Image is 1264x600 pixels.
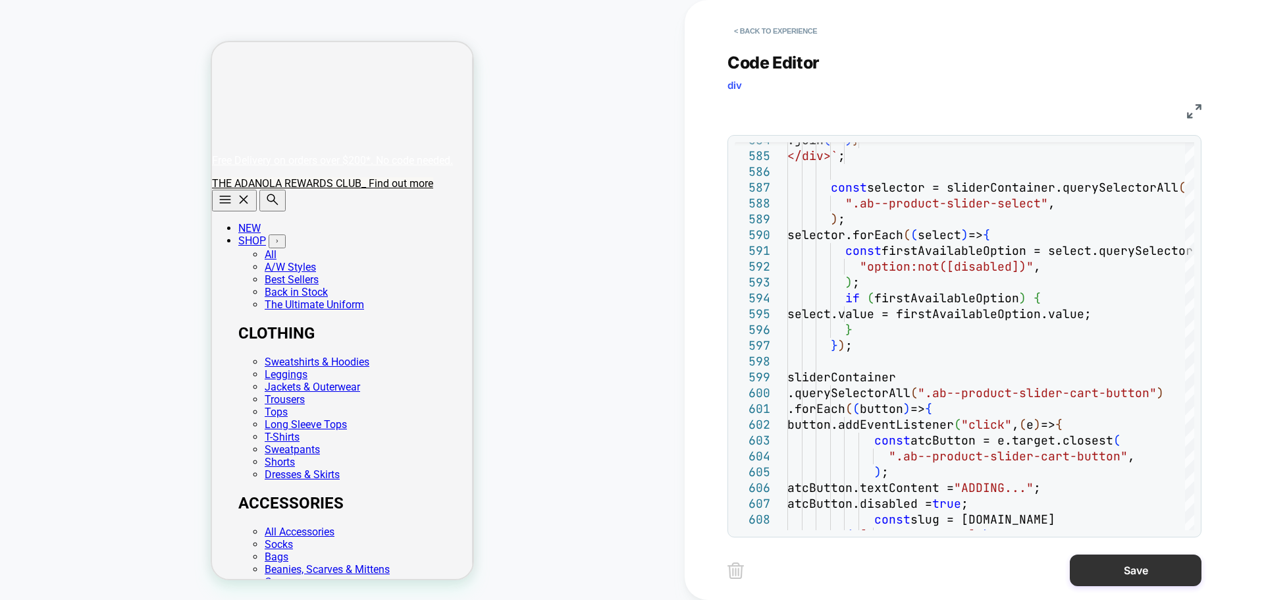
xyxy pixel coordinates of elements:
span: selector.forEach [787,227,903,242]
span: ( [845,401,853,416]
span: => [968,227,983,242]
span: ; [838,148,845,163]
a: All [53,206,65,219]
span: ( [1178,180,1186,195]
span: ".ab--product-slider-select" [845,196,1048,211]
button: < Back to experience [727,20,824,41]
div: 608 [735,512,770,528]
div: 602 [735,417,770,433]
span: selector = sliderContainer.querySelectorAll [867,180,1178,195]
a: SHOP [26,192,54,205]
span: ; [961,496,968,511]
span: ) [1034,417,1041,432]
a: All Accessories [53,483,122,496]
span: select.value = firstAvailableOption.valu [787,306,1077,321]
span: ; [882,464,889,479]
img: delete [727,562,744,579]
span: } [845,322,853,337]
a: Sweatpants [53,401,108,414]
span: , [1012,417,1019,432]
span: => [910,401,925,416]
div: 607 [735,496,770,512]
div: 585 [735,148,770,164]
span: , [1128,449,1135,464]
div: 604 [735,449,770,464]
span: firstAvailableOption [874,290,1019,306]
a: The Ultimate Uniform [53,256,152,269]
span: "option:not([disabled])" [860,259,1034,274]
span: ( [954,417,961,432]
span: "ADDING..." [954,480,1034,495]
span: ( [867,290,874,306]
a: NEW [26,180,49,192]
div: 592 [735,259,770,275]
a: Leggings [53,326,95,339]
span: ) [1019,290,1026,306]
div: 600 [735,385,770,401]
span: ".ab--product-slider-cart-button" [918,385,1157,400]
span: , [1034,259,1041,274]
span: .querySelectorAll [787,385,910,400]
span: ( [910,385,918,400]
div: 588 [735,196,770,211]
span: ) [845,275,853,290]
span: atcButton.textContent = [787,480,954,495]
div: 586 [735,164,770,180]
div: 591 [735,243,770,259]
a: Beanies, Scarves & Mittens [53,521,178,533]
div: 609 [735,528,770,543]
button: Save [1070,555,1201,586]
div: 590 [735,227,770,243]
h2: CLOTHING [26,282,261,300]
a: Dresses & Skirts [53,426,128,439]
a: T-Shirts [53,389,88,401]
span: firstAvailableOption = select.querySelector [882,243,1193,258]
a: Best Sellers [53,231,107,244]
span: button.addEventListener [787,417,954,432]
span: </div>` [787,148,838,163]
span: true [932,496,961,511]
a: Back in Stock [53,244,116,256]
span: ; [1034,480,1041,495]
span: { [925,401,932,416]
a: Tops [53,364,76,376]
span: div [727,79,742,92]
span: button [860,401,903,416]
span: const [831,180,867,195]
span: ) [838,338,845,353]
h2: ACCESSORIES [26,452,261,470]
span: "[data-slide-url]" [853,528,983,543]
span: const [845,243,882,258]
span: "click" [961,417,1012,432]
span: const [874,512,910,527]
span: ".ab--product-slider-cart-button" [889,449,1128,464]
div: 596 [735,322,770,338]
span: { [1034,290,1041,306]
span: ( [1019,417,1026,432]
span: ) [983,528,990,543]
a: Bags [53,508,76,521]
span: atcButton.disabled = [787,496,932,511]
div: 601 [735,401,770,417]
span: ) [1157,385,1164,400]
a: Long Sleeve Tops [53,376,135,389]
span: .forEach [787,401,845,416]
div: 606 [735,480,770,496]
a: Shorts [53,414,83,426]
span: ( [903,227,910,242]
div: 593 [735,275,770,290]
span: e [1026,417,1034,432]
div: 603 [735,433,770,449]
div: 605 [735,464,770,480]
span: ( [910,227,918,242]
span: ) [831,211,838,227]
span: { [983,227,990,242]
div: 595 [735,306,770,322]
span: sliderContainer [787,369,896,385]
img: fullscreen [1187,104,1201,119]
div: 589 [735,211,770,227]
a: A/W Styles [53,219,104,231]
span: } [831,338,838,353]
span: if [845,290,860,306]
a: Sweatshirts & Hoodies [53,314,157,326]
